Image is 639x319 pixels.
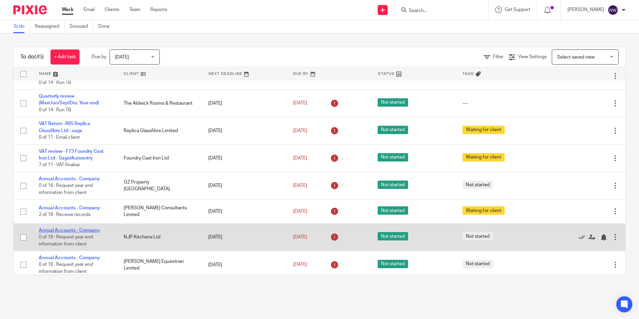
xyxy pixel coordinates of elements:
td: Foundry Cast Iron Ltd [117,144,202,172]
a: Mark as done [579,234,589,240]
a: + Add task [50,49,80,65]
a: Snoozed [70,20,93,33]
span: Filter [493,55,504,59]
a: Team [129,6,140,13]
td: [DATE] [202,90,286,117]
td: Replica Glassfibre Limited [117,117,202,144]
p: Due by [92,54,106,60]
span: Waiting for client [463,206,505,215]
td: [DATE] [202,144,286,172]
span: 0 of 11 · Email client [39,135,80,140]
span: Tags [463,72,474,76]
span: [DATE] [293,209,307,214]
span: Waiting for client [463,126,505,134]
img: svg%3E [608,5,618,15]
span: Not started [378,260,408,268]
span: [DATE] [293,183,307,188]
td: [DATE] [202,172,286,199]
span: [DATE] [293,128,307,133]
span: Not started [463,232,493,240]
span: Select saved view [557,55,595,60]
a: Annual Accounts - Company [39,228,100,233]
td: [DATE] [202,117,286,144]
span: Waiting for client [463,153,505,162]
span: Not started [378,98,408,107]
td: [DATE] [202,251,286,279]
span: Not started [378,206,408,215]
div: --- [463,100,534,107]
td: NJP Kitchens Ltd [117,223,202,251]
span: 0 of 16 · Request year end information from client [39,235,93,246]
td: [DATE] [202,200,286,223]
span: [DATE] [293,262,307,267]
a: Work [62,6,74,13]
td: [PERSON_NAME] Equestrian Limited [117,251,202,279]
input: Search [408,8,468,14]
a: Email [84,6,95,13]
a: Done [98,20,115,33]
span: 2 of 16 · Receive records [39,213,91,217]
span: Not started [463,181,493,189]
span: Get Support [505,7,530,12]
span: 0 of 14 · Run TB [39,108,71,112]
a: Annual Accounts - Company [39,206,100,210]
span: Not started [463,260,493,268]
p: [PERSON_NAME] [567,6,604,13]
a: To do [13,20,30,33]
span: (45) [34,54,44,60]
a: Quarterly review (Mar/Jun/Sep/Dec Year end) [39,94,99,105]
td: The Aldwick Rooms & Restaurant [117,90,202,117]
span: [DATE] [293,156,307,161]
span: Not started [378,126,408,134]
span: 0 of 16 · Request year end information from client [39,183,93,195]
span: Not started [378,153,408,162]
span: Not started [378,181,408,189]
a: VAT Return -R85 Replica Glassfibre Ltd - sage [39,121,90,133]
a: Clients [105,6,119,13]
td: [DATE] [202,223,286,251]
span: 0 of 14 · Run TB [39,80,71,85]
span: [DATE] [115,55,129,60]
h1: To do [20,54,44,61]
span: 7 of 11 · VAT finalise [39,163,80,167]
span: [DATE] [293,101,307,106]
td: [PERSON_NAME] Consultants Limited [117,200,202,223]
span: 0 of 16 · Request year end information from client [39,262,93,274]
td: OZ Property [GEOGRAPHIC_DATA] [117,172,202,199]
a: Reassigned [35,20,65,33]
span: View Settings [518,55,547,59]
a: Reports [150,6,167,13]
img: Pixie [13,5,47,14]
span: [DATE] [293,235,307,239]
a: VAT review - F73 Foundry Cast Iron Ltd - Sage/Autoentry [39,149,104,161]
a: Annual Accounts - Company [39,177,100,181]
span: Not started [378,232,408,240]
a: Annual Accounts - Company [39,255,100,260]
